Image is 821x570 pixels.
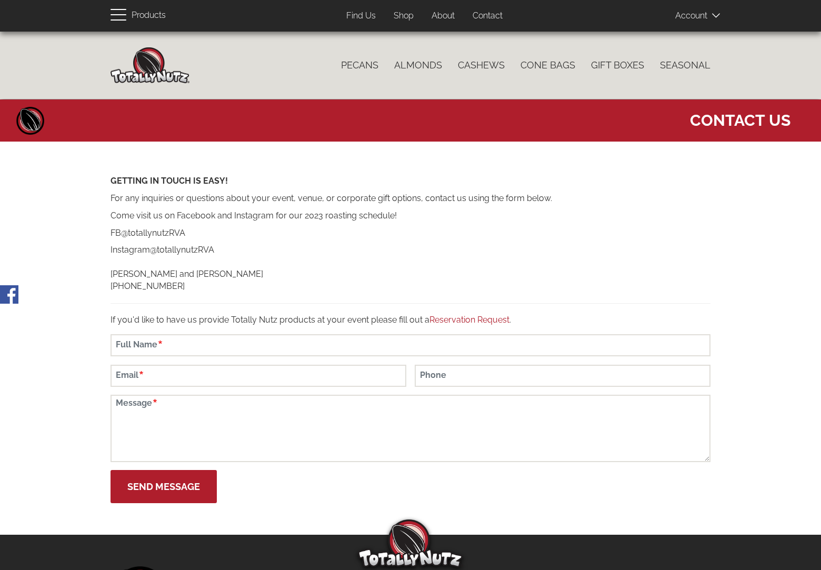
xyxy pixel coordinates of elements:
[111,176,228,186] strong: GETTING IN TOUCH IS EASY!
[386,6,422,26] a: Shop
[111,244,710,292] p: Instagram@totallynutzRVA [PERSON_NAME] and [PERSON_NAME] [PHONE_NUMBER]
[450,54,513,76] a: Cashews
[424,6,463,26] a: About
[652,54,718,76] a: Seasonal
[132,8,166,23] span: Products
[429,315,509,325] a: Reservation Request
[465,6,510,26] a: Contact
[111,334,710,356] input: Full Name
[111,470,217,503] button: Send Message
[111,365,406,387] input: Email
[111,47,189,83] img: Home
[15,105,46,136] a: Home
[583,54,652,76] a: Gift Boxes
[690,105,790,131] span: Contact Us
[111,210,710,222] p: Come visit us on Facebook and Instagram for our 2023 roasting schedule!
[415,365,710,387] input: Phone
[513,54,583,76] a: Cone Bags
[111,314,710,326] p: If you'd like to have us provide Totally Nutz products at your event please fill out a .
[111,193,710,205] p: For any inquiries or questions about your event, venue, or corporate gift options, contact us usi...
[333,54,386,76] a: Pecans
[338,6,384,26] a: Find Us
[111,227,710,239] p: FB@totallynutzRVA
[386,54,450,76] a: Almonds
